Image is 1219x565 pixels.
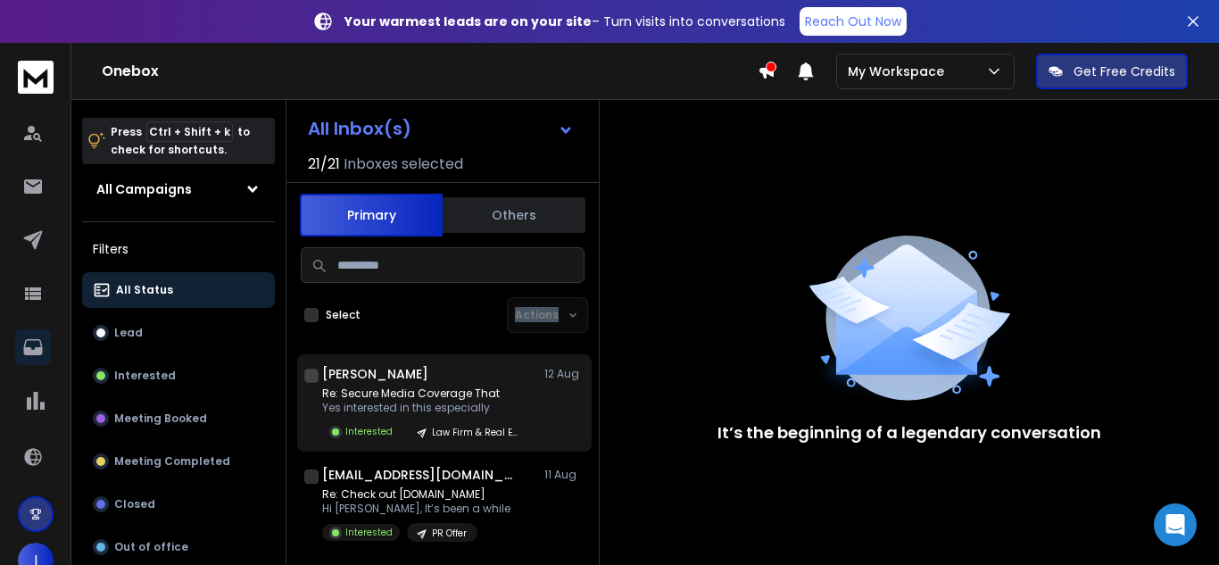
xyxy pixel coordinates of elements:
button: All Status [82,272,275,308]
button: Get Free Credits [1036,54,1188,89]
p: All Status [116,283,173,297]
strong: Your warmest leads are on your site [344,12,592,30]
button: Primary [300,194,443,237]
a: Reach Out Now [800,7,907,36]
p: Lead [114,326,143,340]
p: Reach Out Now [805,12,901,30]
h1: All Inbox(s) [308,120,411,137]
div: Open Intercom Messenger [1154,503,1197,546]
h1: Onebox [102,61,758,82]
h3: Filters [82,237,275,262]
p: Yes interested in this especially [322,401,528,415]
button: Meeting Completed [82,444,275,479]
button: Closed [82,486,275,522]
button: All Inbox(s) [294,111,588,146]
h1: All Campaigns [96,180,192,198]
p: – Turn visits into conversations [344,12,785,30]
p: Out of office [114,540,188,554]
span: Ctrl + Shift + k [146,121,233,142]
button: All Campaigns [82,171,275,207]
p: Re: Check out [DOMAIN_NAME] [322,487,510,502]
img: logo [18,61,54,94]
button: Out of office [82,529,275,565]
button: Interested [82,358,275,394]
p: 12 Aug [544,367,585,381]
h3: Inboxes selected [344,154,463,175]
p: Interested [345,526,393,539]
button: Others [443,195,585,235]
p: Press to check for shortcuts. [111,123,250,159]
p: Hi [PERSON_NAME], It’s been a while [322,502,510,516]
p: Get Free Credits [1074,62,1175,80]
p: Re: Secure Media Coverage That [322,386,528,401]
p: Closed [114,497,155,511]
button: Meeting Booked [82,401,275,436]
span: 21 / 21 [308,154,340,175]
p: 11 Aug [544,468,585,482]
p: Interested [345,425,393,438]
h1: [PERSON_NAME] [322,365,428,383]
p: Law Firm & Real Estate [432,426,518,439]
button: Lead [82,315,275,351]
p: Meeting Completed [114,454,230,469]
h1: [EMAIL_ADDRESS][DOMAIN_NAME] [322,466,518,484]
p: It’s the beginning of a legendary conversation [717,420,1101,445]
p: My Workspace [848,62,951,80]
p: Interested [114,369,176,383]
p: Meeting Booked [114,411,207,426]
label: Select [326,308,361,322]
p: PR Offer [432,527,467,540]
